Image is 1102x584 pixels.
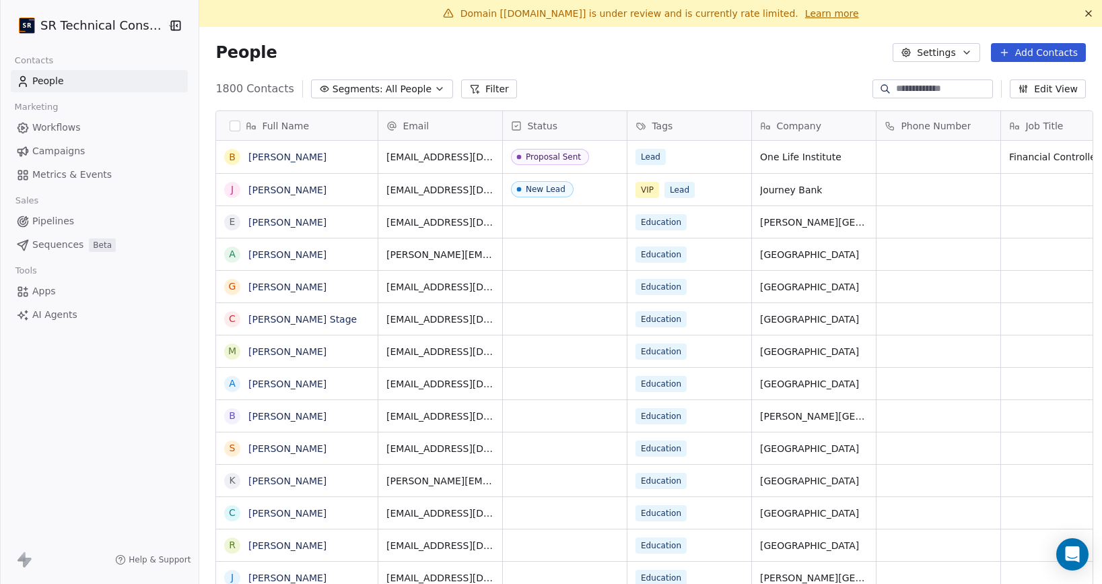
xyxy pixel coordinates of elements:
span: Phone Number [901,119,971,133]
span: [GEOGRAPHIC_DATA] [760,345,868,358]
span: AI Agents [32,308,77,322]
div: Open Intercom Messenger [1056,538,1089,571]
span: Apps [32,284,56,298]
a: Campaigns [11,140,188,162]
span: Tags [652,119,673,133]
span: Status [527,119,557,133]
button: Edit View [1010,79,1086,98]
span: Beta [89,238,116,252]
a: AI Agents [11,304,188,326]
a: [PERSON_NAME] [248,476,326,486]
span: [EMAIL_ADDRESS][DOMAIN_NAME] [386,313,494,326]
span: Help & Support [129,554,191,565]
span: [EMAIL_ADDRESS][DOMAIN_NAME] [386,377,494,391]
a: [PERSON_NAME] Stage [248,314,357,325]
span: [GEOGRAPHIC_DATA] [760,280,868,294]
span: Lead [664,182,695,198]
span: [EMAIL_ADDRESS][DOMAIN_NAME] [386,345,494,358]
div: C [229,506,236,520]
span: Pipelines [32,214,74,228]
a: [PERSON_NAME] [248,379,326,389]
span: Education [635,247,687,263]
button: Settings [893,43,979,62]
span: Education [635,505,687,521]
div: Status [503,111,627,140]
a: Metrics & Events [11,164,188,186]
span: Email [403,119,429,133]
div: B [230,409,236,423]
a: Help & Support [115,554,191,565]
span: [EMAIL_ADDRESS][DOMAIN_NAME] [386,410,494,423]
span: [GEOGRAPHIC_DATA] [760,313,868,326]
span: [GEOGRAPHIC_DATA] [760,539,868,552]
span: SR Technical Consultants [40,17,164,34]
a: [PERSON_NAME] [248,508,326,519]
div: G [229,280,236,294]
span: [EMAIL_ADDRESS][DOMAIN_NAME] [386,183,494,197]
span: Education [635,376,687,392]
span: People [215,42,277,63]
span: Lead [635,149,666,165]
span: Education [635,538,687,554]
span: Education [635,473,687,489]
span: Education [635,344,687,360]
a: [PERSON_NAME] [248,152,326,162]
span: [PERSON_NAME][GEOGRAPHIC_DATA] [760,216,868,229]
span: All People [386,82,432,96]
div: M [228,344,236,358]
div: Full Name [216,111,378,140]
span: Education [635,441,687,457]
button: Add Contacts [991,43,1086,62]
span: Company [776,119,821,133]
a: People [11,70,188,92]
span: Job Title [1025,119,1063,133]
img: SR%20Tech%20Consultants%20icon%2080x80.png [19,18,35,34]
span: [EMAIL_ADDRESS][DOMAIN_NAME] [386,539,494,552]
a: [PERSON_NAME] [248,282,326,292]
span: [GEOGRAPHIC_DATA] [760,377,868,391]
a: SequencesBeta [11,234,188,256]
span: Domain [[DOMAIN_NAME]] is under review and is currently rate limited. [460,8,798,19]
span: Education [635,214,687,230]
div: Phone Number [876,111,1000,140]
span: Sequences [32,238,83,252]
div: K [230,474,236,488]
span: 1800 Contacts [215,81,294,97]
span: One Life Institute [760,150,868,164]
a: [PERSON_NAME] [248,573,326,583]
a: [PERSON_NAME] [248,185,326,195]
div: E [230,215,236,229]
div: A [230,377,236,391]
span: Contacts [9,51,59,71]
span: [EMAIL_ADDRESS][DOMAIN_NAME] [386,507,494,520]
span: Marketing [9,97,64,117]
div: Email [378,111,502,140]
span: [PERSON_NAME][EMAIL_ADDRESS][DOMAIN_NAME] [386,248,494,261]
span: Workflows [32,121,81,135]
a: [PERSON_NAME] [248,411,326,422]
div: J [231,183,234,197]
div: A [230,247,236,261]
button: SR Technical Consultants [16,14,158,37]
a: [PERSON_NAME] [248,346,326,357]
a: Apps [11,280,188,302]
div: S [230,441,236,455]
a: [PERSON_NAME] [248,443,326,454]
div: C [229,312,236,326]
span: Full Name [262,119,309,133]
span: Education [635,279,687,295]
span: [EMAIL_ADDRESS][DOMAIN_NAME] [386,216,494,229]
span: Metrics & Events [32,168,112,182]
span: [PERSON_NAME][GEOGRAPHIC_DATA] [760,410,868,423]
div: B [230,150,236,164]
div: New Lead [526,185,565,194]
span: Education [635,311,687,327]
span: Sales [9,191,44,211]
a: [PERSON_NAME] [248,540,326,551]
a: Learn more [805,7,859,20]
a: Workflows [11,117,188,139]
span: [GEOGRAPHIC_DATA] [760,248,868,261]
span: [GEOGRAPHIC_DATA] [760,474,868,488]
span: People [32,74,64,88]
span: Tools [9,261,42,281]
